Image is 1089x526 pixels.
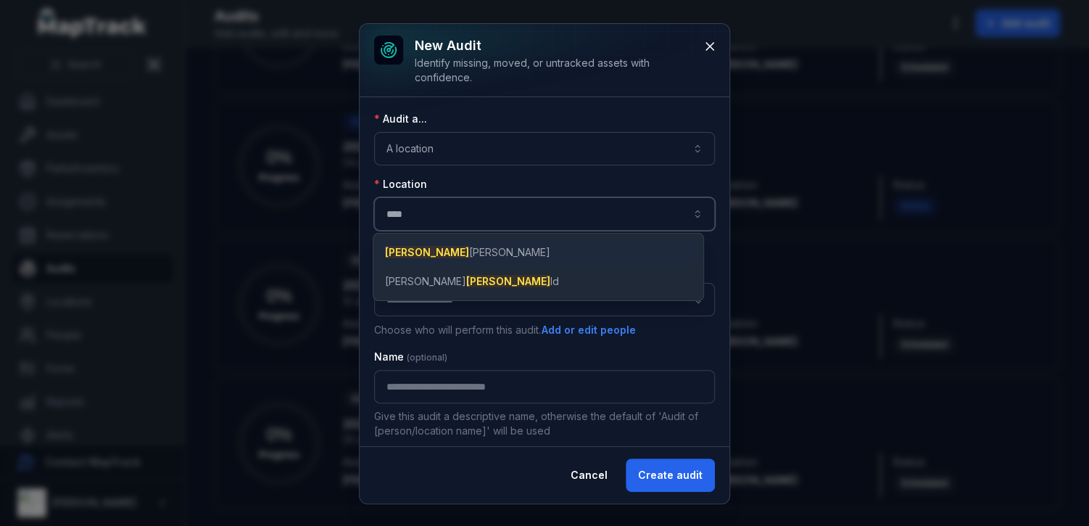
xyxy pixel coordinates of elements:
h3: New audit [415,36,692,56]
button: Add or edit people [541,322,637,338]
span: [PERSON_NAME] ld [385,274,559,289]
span: [PERSON_NAME] [385,245,550,260]
label: Name [374,350,447,364]
span: [PERSON_NAME] [385,246,469,258]
p: Choose who will perform this audit. [374,322,715,338]
div: Identify missing, moved, or untracked assets with confidence. [415,56,692,85]
button: Create audit [626,459,715,492]
p: Give this audit a descriptive name, otherwise the default of 'Audit of [person/location name]' wi... [374,409,715,438]
label: Location [374,177,427,192]
button: Cancel [558,459,620,492]
button: A location [374,132,715,165]
span: [PERSON_NAME] [466,275,550,287]
label: Audit a... [374,112,427,126]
